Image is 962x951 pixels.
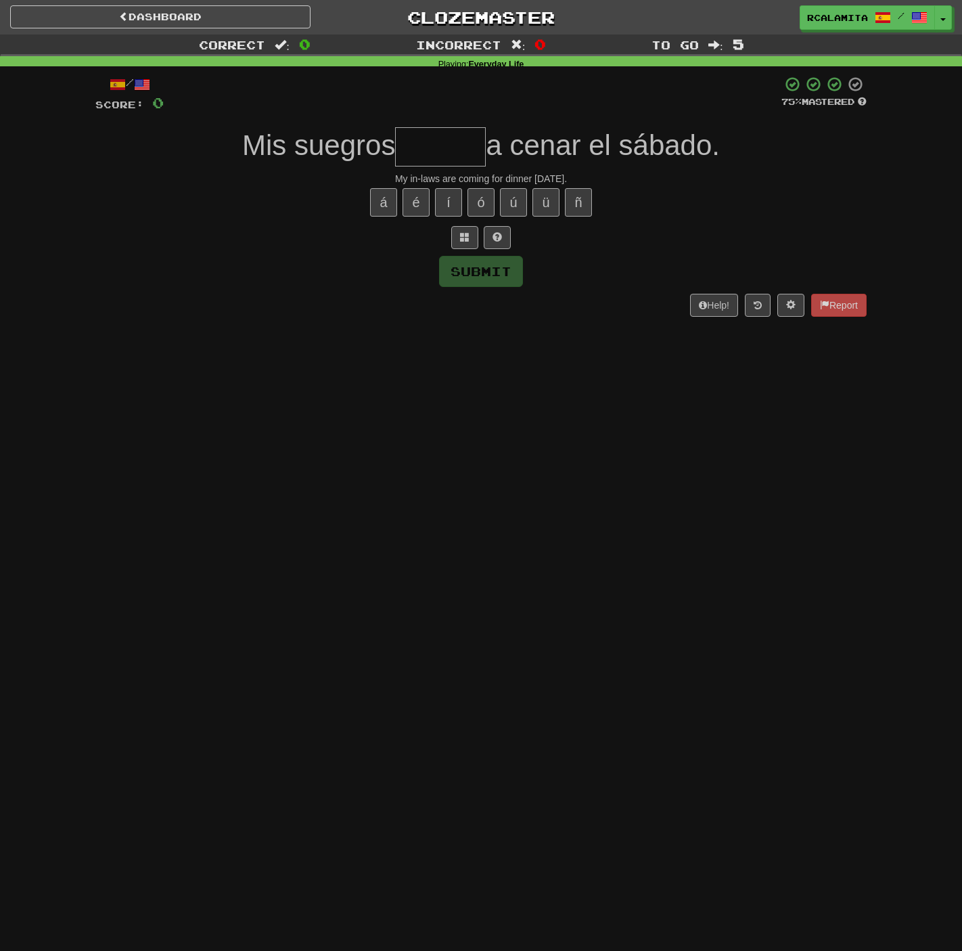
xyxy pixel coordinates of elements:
[467,188,495,217] button: ó
[745,294,771,317] button: Round history (alt+y)
[439,256,523,287] button: Submit
[651,38,699,51] span: To go
[733,36,744,52] span: 5
[95,172,867,185] div: My in-laws are coming for dinner [DATE].
[532,188,559,217] button: ü
[781,96,802,107] span: 75 %
[152,94,164,111] span: 0
[500,188,527,217] button: ú
[486,129,720,161] span: a cenar el sábado.
[416,38,501,51] span: Incorrect
[95,76,164,93] div: /
[95,99,144,110] span: Score:
[199,38,265,51] span: Correct
[534,36,546,52] span: 0
[403,188,430,217] button: é
[807,12,868,24] span: rcalamita
[451,226,478,249] button: Switch sentence to multiple choice alt+p
[708,39,723,51] span: :
[275,39,290,51] span: :
[370,188,397,217] button: á
[781,96,867,108] div: Mastered
[299,36,311,52] span: 0
[10,5,311,28] a: Dashboard
[331,5,631,29] a: Clozemaster
[242,129,395,161] span: Mis suegros
[511,39,526,51] span: :
[468,60,524,69] strong: Everyday Life
[484,226,511,249] button: Single letter hint - you only get 1 per sentence and score half the points! alt+h
[811,294,867,317] button: Report
[435,188,462,217] button: í
[898,11,904,20] span: /
[690,294,738,317] button: Help!
[565,188,592,217] button: ñ
[800,5,935,30] a: rcalamita /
